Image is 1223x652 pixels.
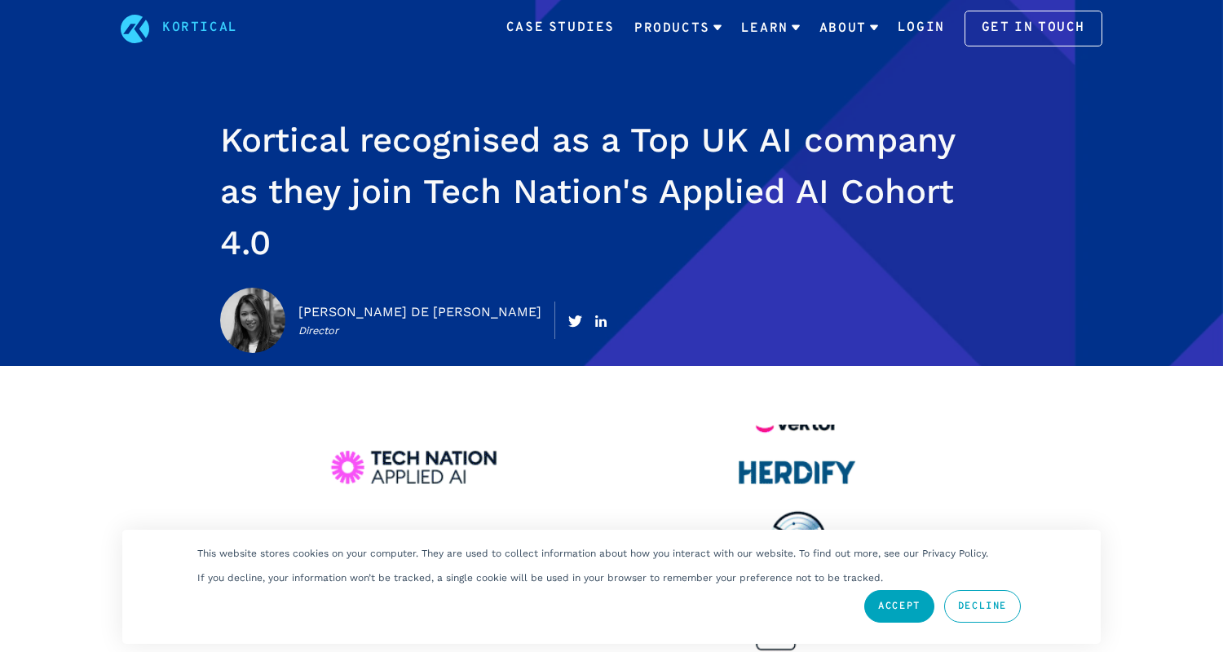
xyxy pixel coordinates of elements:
a: Accept [864,590,934,623]
p: If you decline, your information won’t be tracked, a single cookie will be used in your browser t... [197,572,883,584]
img: Linkedin icon [595,315,607,327]
a: Login [898,18,945,39]
a: Learn [741,7,800,50]
img: Jaclyn De Jesus [220,288,285,353]
h1: Kortical recognised as a Top UK AI company as they join Tech Nation's Applied AI Cohort 4.0 [220,114,1003,268]
a: About [819,7,878,50]
p: Director [298,323,541,339]
img: Twitter icon [568,315,582,328]
a: Case Studies [506,18,615,39]
a: Kortical [162,18,238,39]
p: This website stores cookies on your computer. They are used to collect information about how you ... [197,548,988,559]
a: Products [634,7,722,50]
a: Get in touch [965,11,1102,46]
a: Decline [944,590,1021,623]
a: [PERSON_NAME] De [PERSON_NAME] [298,304,541,319]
